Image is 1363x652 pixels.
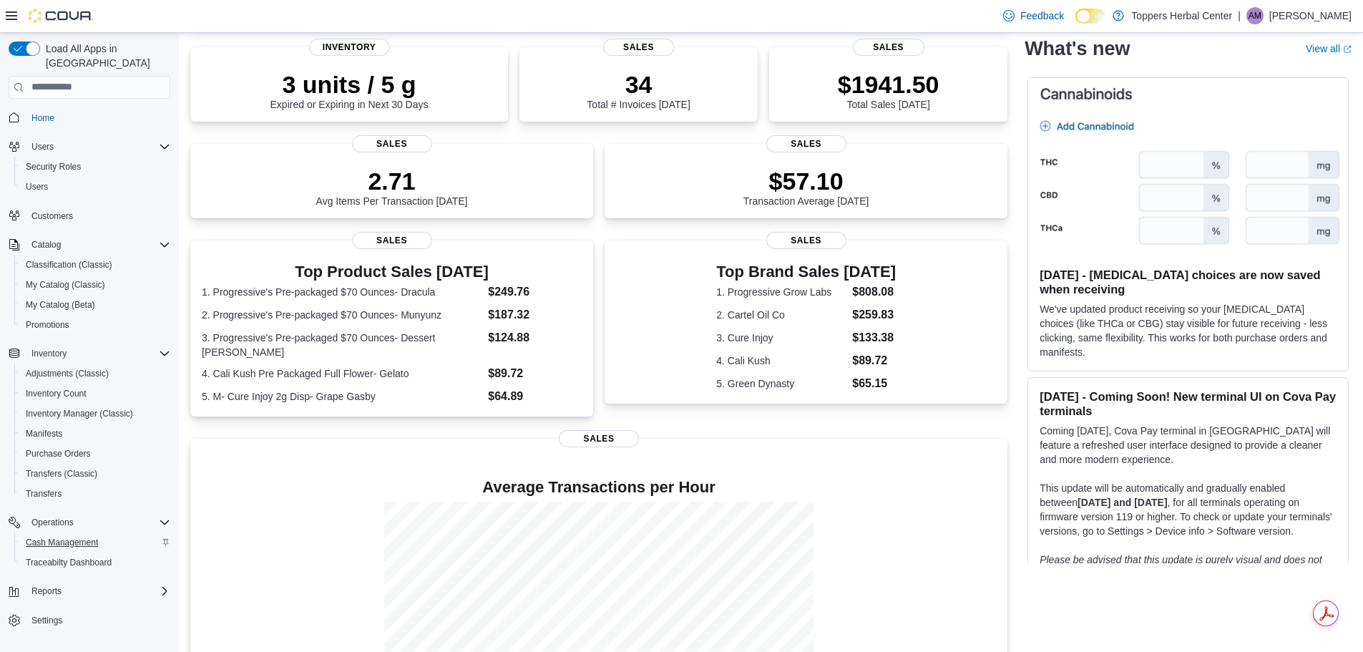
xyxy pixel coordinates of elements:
span: Operations [26,514,170,531]
a: Users [20,178,54,195]
img: Cova [29,9,93,23]
button: Operations [26,514,79,531]
button: Users [3,137,176,157]
span: Classification (Classic) [26,259,112,271]
span: Customers [31,210,73,222]
button: Security Roles [14,157,176,177]
h2: What's new [1025,37,1130,60]
a: Traceabilty Dashboard [20,554,117,571]
span: Cash Management [20,534,170,551]
span: Operations [31,517,74,528]
span: Users [31,141,54,152]
p: 34 [587,70,690,99]
p: | [1238,7,1241,24]
span: Purchase Orders [20,445,170,462]
h3: [DATE] - [MEDICAL_DATA] choices are now saved when receiving [1040,268,1337,296]
a: Adjustments (Classic) [20,365,114,382]
em: Please be advised that this update is purely visual and does not impact payment functionality. [1040,554,1322,580]
button: Classification (Classic) [14,255,176,275]
p: Toppers Herbal Center [1131,7,1232,24]
button: Catalog [3,235,176,255]
span: My Catalog (Classic) [26,279,105,291]
dt: 5. Green Dynasty [716,376,846,391]
span: AM [1249,7,1261,24]
dt: 2. Progressive's Pre-packaged $70 Ounces- Munyunz [202,308,482,322]
dd: $808.08 [852,283,896,301]
h4: Average Transactions per Hour [202,479,996,496]
span: Security Roles [20,158,170,175]
a: View allExternal link [1306,43,1352,54]
span: My Catalog (Beta) [26,299,95,311]
span: Home [26,109,170,127]
div: Transaction Average [DATE] [743,167,869,207]
span: Manifests [20,425,170,442]
span: Transfers [26,488,62,500]
dt: 4. Cali Kush Pre Packaged Full Flower- Gelato [202,366,482,381]
span: Sales [352,135,432,152]
span: Users [26,138,170,155]
button: Inventory Manager (Classic) [14,404,176,424]
button: Manifests [14,424,176,444]
span: Adjustments (Classic) [20,365,170,382]
dd: $133.38 [852,329,896,346]
button: Users [26,138,59,155]
span: Traceabilty Dashboard [20,554,170,571]
button: Reports [3,581,176,601]
span: Transfers [20,485,170,502]
span: Catalog [31,239,61,250]
span: Sales [853,39,924,56]
button: My Catalog (Beta) [14,295,176,315]
span: Load All Apps in [GEOGRAPHIC_DATA] [40,42,170,70]
strong: [DATE] and [DATE] [1078,497,1167,508]
dt: 1. Progressive Grow Labs [716,285,846,299]
span: Manifests [26,428,62,439]
a: Home [26,110,60,127]
span: Security Roles [26,161,81,172]
button: Users [14,177,176,197]
button: Inventory [3,344,176,364]
dd: $64.89 [488,388,582,405]
div: Total Sales [DATE] [838,70,939,110]
span: Inventory [309,39,389,56]
dt: 3. Progressive's Pre-packaged $70 Ounces- Dessert [PERSON_NAME] [202,331,482,359]
button: Inventory [26,345,72,362]
span: Inventory Count [26,388,87,399]
span: Users [20,178,170,195]
a: Promotions [20,316,75,334]
span: Reports [31,585,62,597]
a: Transfers [20,485,67,502]
button: Transfers (Classic) [14,464,176,484]
span: Sales [559,430,639,447]
span: Settings [31,615,62,626]
span: Sales [352,232,432,249]
span: Sales [603,39,675,56]
span: Classification (Classic) [20,256,170,273]
span: Settings [26,611,170,629]
div: Total # Invoices [DATE] [587,70,690,110]
dd: $65.15 [852,375,896,392]
dd: $89.72 [488,365,582,382]
dd: $89.72 [852,352,896,369]
span: Promotions [26,319,69,331]
div: Audrey Murphy [1246,7,1264,24]
svg: External link [1343,45,1352,54]
span: Traceabilty Dashboard [26,557,112,568]
a: Security Roles [20,158,87,175]
button: Transfers [14,484,176,504]
span: Home [31,112,54,124]
span: Adjustments (Classic) [26,368,109,379]
button: Reports [26,583,67,600]
span: Inventory [26,345,170,362]
span: Customers [26,207,170,225]
input: Dark Mode [1075,9,1105,24]
dt: 1. Progressive's Pre-packaged $70 Ounces- Dracula [202,285,482,299]
a: Transfers (Classic) [20,465,103,482]
button: Customers [3,205,176,226]
span: Reports [26,583,170,600]
span: Feedback [1020,9,1064,23]
a: Inventory Count [20,385,92,402]
button: My Catalog (Classic) [14,275,176,295]
p: $57.10 [743,167,869,195]
span: Purchase Orders [26,448,91,459]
